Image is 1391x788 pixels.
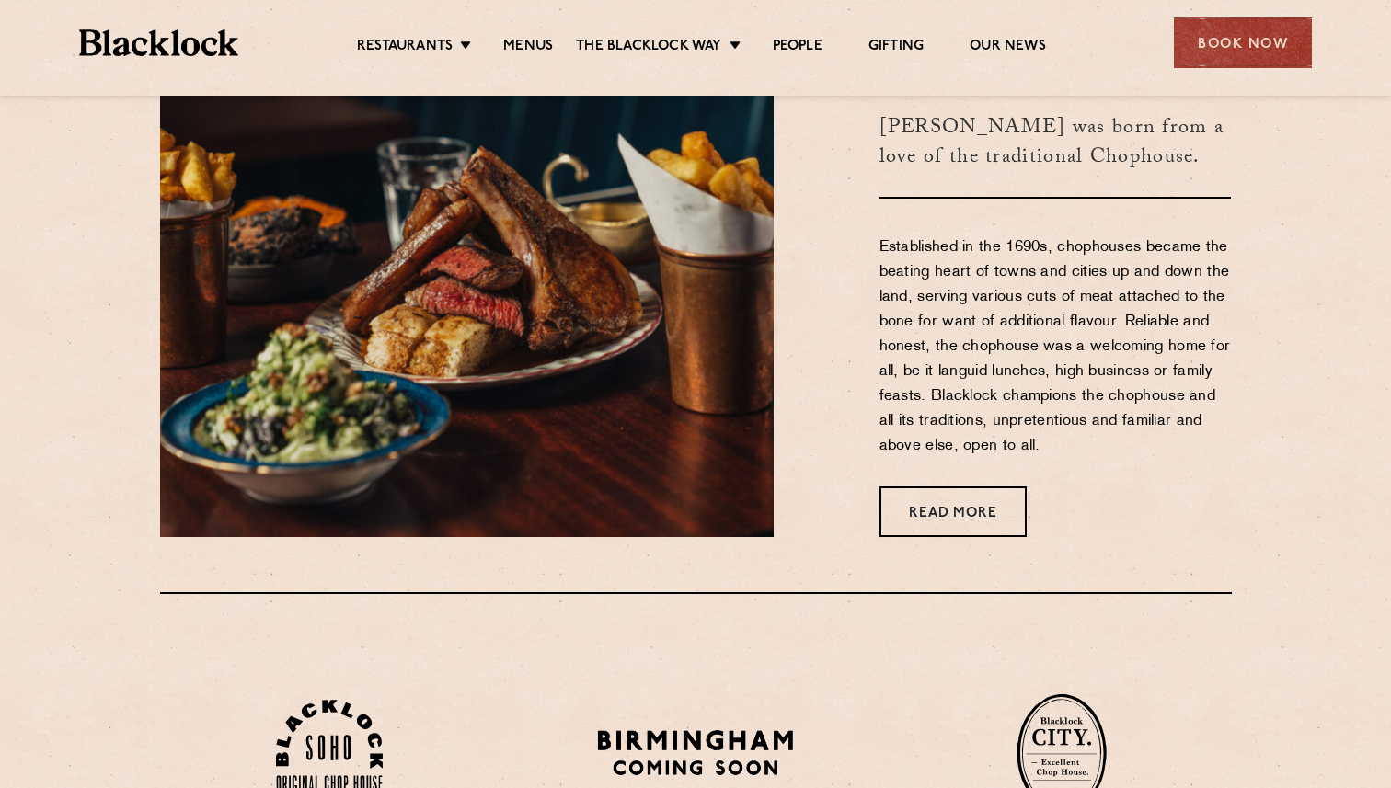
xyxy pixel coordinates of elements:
[773,38,822,58] a: People
[576,38,721,58] a: The Blacklock Way
[594,724,798,782] img: BIRMINGHAM-P22_-e1747915156957.png
[879,235,1232,459] p: Established in the 1690s, chophouses became the beating heart of towns and cities up and down the...
[79,29,238,56] img: BL_Textured_Logo-footer-cropped.svg
[357,38,453,58] a: Restaurants
[868,38,924,58] a: Gifting
[503,38,553,58] a: Menus
[879,486,1027,537] a: Read More
[879,86,1232,199] h3: [PERSON_NAME] was born from a love of the traditional Chophouse.
[1174,17,1312,68] div: Book Now
[970,38,1046,58] a: Our News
